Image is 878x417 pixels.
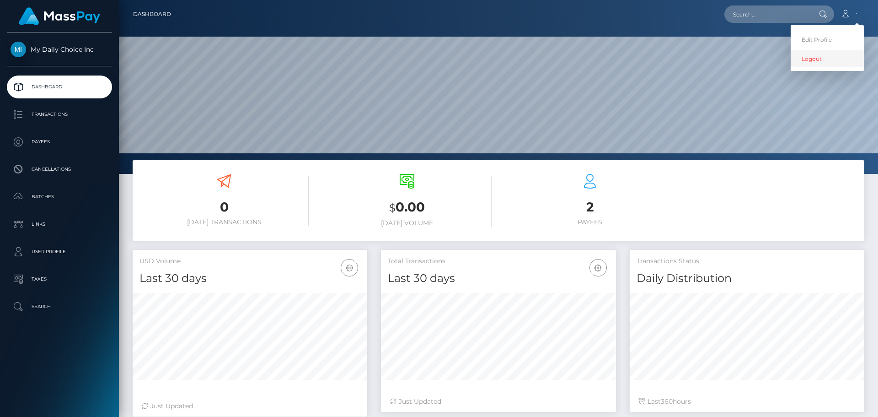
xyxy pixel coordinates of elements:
div: Just Updated [142,401,358,411]
p: Transactions [11,108,108,121]
p: Links [11,217,108,231]
a: Payees [7,130,112,153]
p: Dashboard [11,80,108,94]
a: Edit Profile [791,31,864,48]
small: $ [389,201,396,214]
a: User Profile [7,240,112,263]
h3: 0.00 [322,198,492,217]
h6: Payees [505,218,675,226]
h5: Transactions Status [637,257,857,266]
a: Taxes [7,268,112,291]
a: Dashboard [7,76,112,98]
p: Taxes [11,272,108,286]
a: Dashboard [133,5,171,24]
h6: [DATE] Transactions [139,218,309,226]
a: Transactions [7,103,112,126]
a: Batches [7,185,112,208]
h4: Last 30 days [139,271,360,287]
div: Last hours [639,397,855,406]
p: User Profile [11,245,108,259]
p: Batches [11,190,108,204]
a: Links [7,213,112,236]
p: Cancellations [11,162,108,176]
span: 360 [661,397,673,406]
h4: Last 30 days [388,271,609,287]
h3: 2 [505,198,675,216]
div: Just Updated [390,397,606,406]
h6: [DATE] Volume [322,219,492,227]
p: Search [11,300,108,314]
h5: USD Volume [139,257,360,266]
p: Payees [11,135,108,149]
a: Search [7,295,112,318]
img: MassPay Logo [19,7,100,25]
a: Logout [791,50,864,67]
a: Cancellations [7,158,112,181]
h5: Total Transactions [388,257,609,266]
span: My Daily Choice Inc [7,45,112,54]
img: My Daily Choice Inc [11,42,26,57]
h4: Daily Distribution [637,271,857,287]
input: Search... [724,5,810,23]
h3: 0 [139,198,309,216]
